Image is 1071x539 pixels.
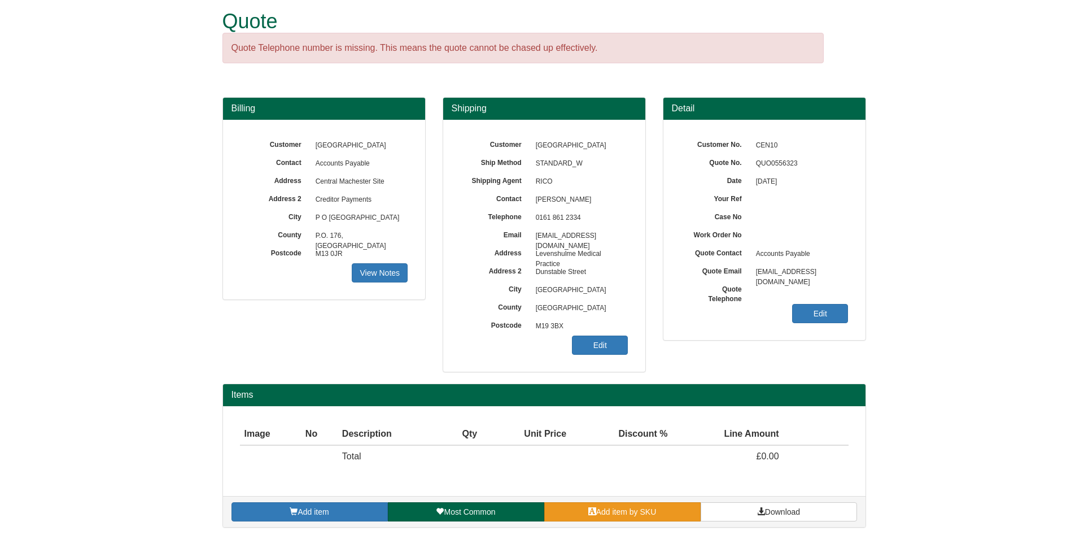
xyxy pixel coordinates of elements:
label: Customer [240,137,310,150]
label: Ship Method [460,155,530,168]
div: Quote Telephone number is missing. This means the quote cannot be chased up effectively. [222,33,824,64]
span: [EMAIL_ADDRESS][DOMAIN_NAME] [530,227,628,245]
span: Dunstable Street [530,263,628,281]
label: Quote No. [680,155,750,168]
label: City [460,281,530,294]
th: Image [240,423,301,446]
label: Postcode [460,318,530,331]
a: View Notes [352,263,408,282]
label: Quote Telephone [680,281,750,304]
span: RICO [530,173,628,191]
a: Edit [792,304,848,323]
td: Total [338,445,440,468]
span: 0161 861 2334 [530,209,628,227]
label: Address [460,245,530,258]
th: No [301,423,338,446]
th: Line Amount [672,423,784,446]
th: Discount % [571,423,672,446]
label: Contact [240,155,310,168]
label: County [240,227,310,240]
label: Customer No. [680,137,750,150]
span: Accounts Payable [750,245,849,263]
label: Customer [460,137,530,150]
span: Accounts Payable [310,155,408,173]
span: P O [GEOGRAPHIC_DATA] [310,209,408,227]
label: Quote Contact [680,245,750,258]
label: Quote Email [680,263,750,276]
span: M13 0JR [310,245,408,263]
span: [GEOGRAPHIC_DATA] [530,281,628,299]
span: [EMAIL_ADDRESS][DOMAIN_NAME] [750,263,849,281]
span: CEN10 [750,137,849,155]
th: Description [338,423,440,446]
label: Contact [460,191,530,204]
span: [GEOGRAPHIC_DATA] [310,137,408,155]
label: County [460,299,530,312]
a: Download [701,502,857,521]
span: [DATE] [750,173,849,191]
label: Your Ref [680,191,750,204]
label: City [240,209,310,222]
span: M19 3BX [530,318,628,336]
label: Shipping Agent [460,173,530,186]
span: [GEOGRAPHIC_DATA] [530,137,628,155]
span: Download [765,507,800,516]
span: STANDARD_W [530,155,628,173]
a: Edit [572,336,628,355]
label: Email [460,227,530,240]
label: Work Order No [680,227,750,240]
span: Levenshulme Medical Practice [530,245,628,263]
span: Add item by SKU [596,507,657,516]
span: [PERSON_NAME] [530,191,628,209]
th: Qty [440,423,482,446]
label: Postcode [240,245,310,258]
label: Address [240,173,310,186]
h1: Quote [222,10,824,33]
h3: Detail [672,103,857,114]
span: Creditor Payments [310,191,408,209]
label: Date [680,173,750,186]
th: Unit Price [482,423,571,446]
span: Central Machester Site [310,173,408,191]
label: Address 2 [460,263,530,276]
h3: Shipping [452,103,637,114]
label: Case No [680,209,750,222]
h3: Billing [231,103,417,114]
span: P.O. 176, [GEOGRAPHIC_DATA] [310,227,408,245]
span: Add item [298,507,329,516]
span: [GEOGRAPHIC_DATA] [530,299,628,318]
span: £0.00 [757,451,779,461]
span: QUO0556323 [750,155,849,173]
label: Telephone [460,209,530,222]
label: Address 2 [240,191,310,204]
span: Most Common [444,507,495,516]
h2: Items [231,390,857,400]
